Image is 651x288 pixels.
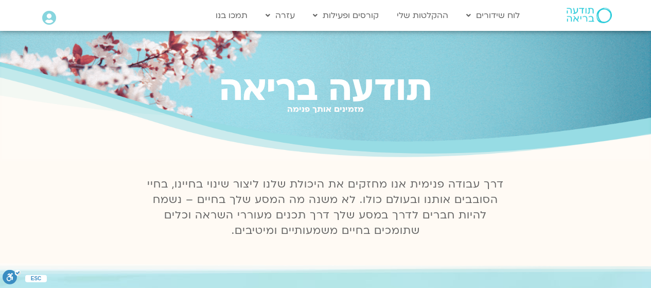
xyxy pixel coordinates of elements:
[260,6,300,25] a: עזרה
[392,6,453,25] a: ההקלטות שלי
[567,8,612,23] img: תודעה בריאה
[461,6,525,25] a: לוח שידורים
[142,177,510,239] p: דרך עבודה פנימית אנו מחזקים את היכולת שלנו ליצור שינוי בחיינו, בחיי הסובבים אותנו ובעולם כולו. לא...
[210,6,253,25] a: תמכו בנו
[308,6,384,25] a: קורסים ופעילות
